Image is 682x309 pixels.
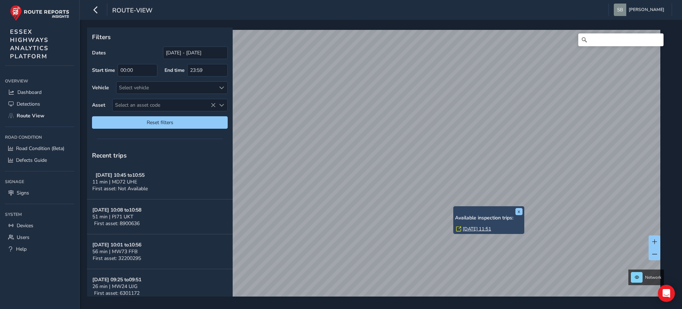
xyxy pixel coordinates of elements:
[92,179,137,185] span: 11 min | MD72 UHE
[96,172,145,179] strong: [DATE] 10:45 to 10:55
[216,99,227,111] div: Select an asset code
[113,99,216,111] span: Select an asset code
[17,190,29,196] span: Signs
[164,67,185,74] label: End time
[93,255,141,262] span: First asset: 32200295
[5,154,74,166] a: Defects Guide
[645,275,661,280] span: Network
[5,143,74,154] a: Road Condition (Beta)
[629,4,664,16] span: [PERSON_NAME]
[17,112,44,119] span: Route View
[17,89,42,96] span: Dashboard
[5,187,74,199] a: Signs
[92,276,141,283] strong: [DATE] 09:25 to 09:51
[16,157,47,164] span: Defects Guide
[614,4,667,16] button: [PERSON_NAME]
[5,86,74,98] a: Dashboard
[92,248,137,255] span: 56 min | MW73 FFB
[5,176,74,187] div: Signage
[90,30,660,305] canvas: Map
[92,213,133,220] span: 51 min | PJ71 UKT
[5,209,74,220] div: System
[5,220,74,231] a: Devices
[5,132,74,143] div: Road Condition
[92,207,141,213] strong: [DATE] 10:08 to 10:58
[92,283,137,290] span: 26 min | MW24 UJG
[17,222,33,229] span: Devices
[94,290,140,297] span: First asset: 6301172
[614,4,626,16] img: diamond-layout
[5,110,74,122] a: Route View
[87,199,233,234] button: [DATE] 10:08 to10:5851 min | PJ71 UKTFirst asset: 8900636
[112,6,152,16] span: route-view
[97,119,222,126] span: Reset filters
[92,241,141,248] strong: [DATE] 10:01 to 10:56
[5,76,74,86] div: Overview
[16,246,27,252] span: Help
[5,98,74,110] a: Detections
[87,234,233,269] button: [DATE] 10:01 to10:5656 min | MW73 FFBFirst asset: 32200295
[463,226,491,232] a: [DATE] 11:51
[16,145,64,152] span: Road Condition (Beta)
[87,165,233,199] button: [DATE] 10:45 to10:5511 min | MD72 UHEFirst asset: Not Available
[10,5,69,21] img: rr logo
[94,220,140,227] span: First asset: 8900636
[92,185,148,192] span: First asset: Not Available
[92,116,228,129] button: Reset filters
[5,231,74,243] a: Users
[92,102,105,108] label: Asset
[5,243,74,255] a: Help
[17,101,40,107] span: Detections
[92,32,228,42] p: Filters
[17,234,29,241] span: Users
[10,28,49,60] span: ESSEX HIGHWAYS ANALYTICS PLATFORM
[92,151,127,160] span: Recent trips
[455,215,523,221] h6: Available inspection trips:
[92,49,106,56] label: Dates
[117,82,216,94] div: Select vehicle
[92,84,109,91] label: Vehicle
[515,208,523,215] button: x
[658,285,675,302] div: Open Intercom Messenger
[92,67,115,74] label: Start time
[578,33,664,46] input: Search
[87,269,233,304] button: [DATE] 09:25 to09:5126 min | MW24 UJGFirst asset: 6301172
